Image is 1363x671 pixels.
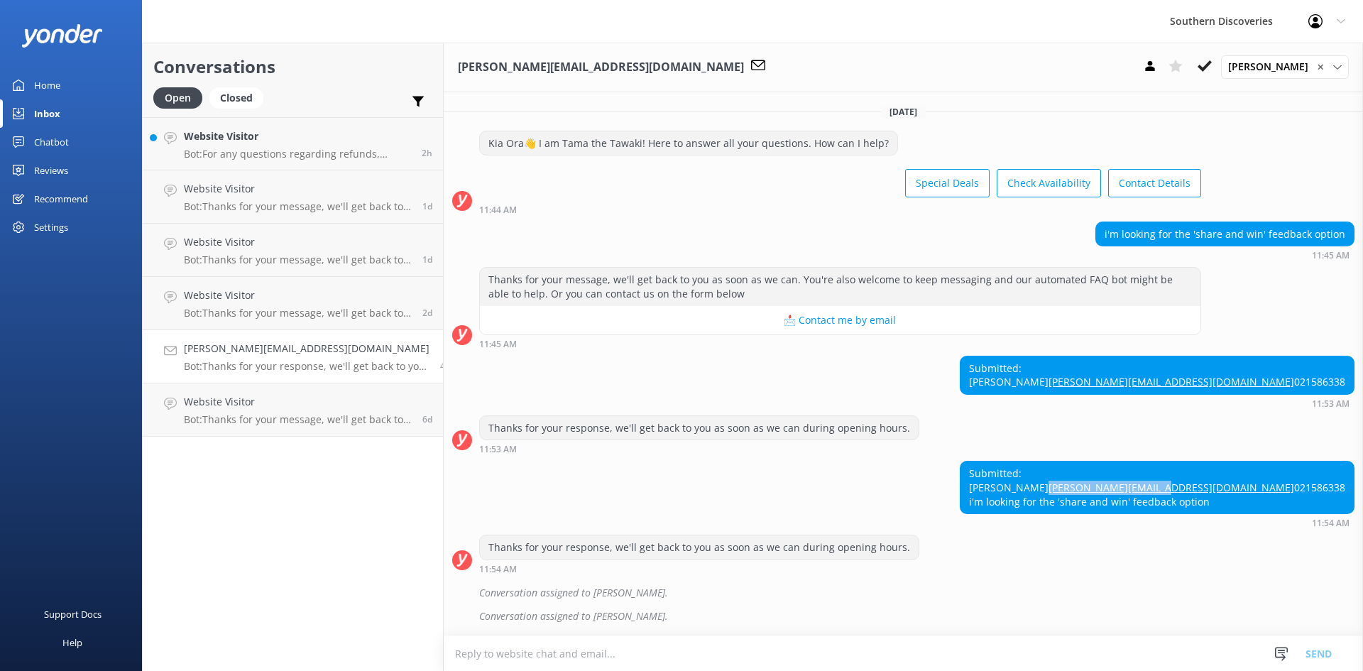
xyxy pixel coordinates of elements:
[1221,55,1349,78] div: Assign User
[422,413,432,425] span: Aug 20 2025 11:53pm (UTC +12:00) Pacific/Auckland
[184,129,411,144] h4: Website Visitor
[184,200,412,213] p: Bot: Thanks for your message, we'll get back to you as soon as we can. You're also welcome to kee...
[143,170,443,224] a: Website VisitorBot:Thanks for your message, we'll get back to you as soon as we can. You're also ...
[960,518,1354,528] div: Aug 23 2025 11:54am (UTC +12:00) Pacific/Auckland
[184,413,412,426] p: Bot: Thanks for your message, we'll get back to you as soon as we can. You're also welcome to kee...
[1228,59,1317,75] span: [PERSON_NAME]
[34,128,69,156] div: Chatbot
[480,131,897,156] div: Kia Ora👋 I am Tama the Tawaki! Here to answer all your questions. How can I help?
[480,535,919,560] div: Thanks for your response, we'll get back to you as soon as we can during opening hours.
[480,268,1200,305] div: Thanks for your message, we'll get back to you as soon as we can. You're also welcome to keep mes...
[184,288,412,303] h4: Website Visitor
[479,340,517,349] strong: 11:45 AM
[960,462,1354,513] div: Submitted: [PERSON_NAME] 021586338 i'm looking for the 'share and win' feedback option
[143,330,443,383] a: [PERSON_NAME][EMAIL_ADDRESS][DOMAIN_NAME]Bot:Thanks for your response, we'll get back to you as s...
[960,398,1354,408] div: Aug 23 2025 11:53am (UTC +12:00) Pacific/Auckland
[34,213,68,241] div: Settings
[209,89,270,105] a: Closed
[184,181,412,197] h4: Website Visitor
[184,394,412,410] h4: Website Visitor
[184,234,412,250] h4: Website Visitor
[1312,519,1350,528] strong: 11:54 AM
[62,628,82,657] div: Help
[422,253,432,266] span: Aug 26 2025 12:42am (UTC +12:00) Pacific/Auckland
[881,106,926,118] span: [DATE]
[143,224,443,277] a: Website VisitorBot:Thanks for your message, we'll get back to you as soon as we can. You're also ...
[452,581,1354,605] div: 2025-08-23T01:08:14.859
[209,87,263,109] div: Closed
[479,204,1201,214] div: Aug 23 2025 11:44am (UTC +12:00) Pacific/Auckland
[184,360,429,373] p: Bot: Thanks for your response, we'll get back to you as soon as we can during opening hours.
[480,416,919,440] div: Thanks for your response, we'll get back to you as soon as we can during opening hours.
[1312,251,1350,260] strong: 11:45 AM
[184,148,411,160] p: Bot: For any questions regarding refunds, please contact us directly: Southern Discoveries team b...
[479,564,919,574] div: Aug 23 2025 11:54am (UTC +12:00) Pacific/Auckland
[1317,60,1324,74] span: ✕
[34,71,60,99] div: Home
[184,341,429,356] h4: [PERSON_NAME][EMAIL_ADDRESS][DOMAIN_NAME]
[34,99,60,128] div: Inbox
[905,169,990,197] button: Special Deals
[1096,222,1354,246] div: i'm looking for the 'share and win' feedback option
[422,200,432,212] span: Aug 26 2025 03:45am (UTC +12:00) Pacific/Auckland
[143,117,443,170] a: Website VisitorBot:For any questions regarding refunds, please contact us directly: Southern Disc...
[34,185,88,213] div: Recommend
[1108,169,1201,197] button: Contact Details
[153,89,209,105] a: Open
[479,581,1354,605] div: Conversation assigned to [PERSON_NAME].
[153,53,432,80] h2: Conversations
[960,356,1354,394] div: Submitted: [PERSON_NAME] 021586338
[422,147,432,159] span: Aug 27 2025 10:32am (UTC +12:00) Pacific/Auckland
[21,24,103,48] img: yonder-white-logo.png
[479,604,1354,628] div: Conversation assigned to [PERSON_NAME].
[480,306,1200,334] button: 📩 Contact me by email
[422,307,432,319] span: Aug 24 2025 09:13pm (UTC +12:00) Pacific/Auckland
[1095,250,1354,260] div: Aug 23 2025 11:45am (UTC +12:00) Pacific/Auckland
[1312,400,1350,408] strong: 11:53 AM
[458,58,744,77] h3: [PERSON_NAME][EMAIL_ADDRESS][DOMAIN_NAME]
[1049,375,1294,388] a: [PERSON_NAME][EMAIL_ADDRESS][DOMAIN_NAME]
[440,360,450,372] span: Aug 23 2025 11:54am (UTC +12:00) Pacific/Auckland
[479,206,517,214] strong: 11:44 AM
[143,383,443,437] a: Website VisitorBot:Thanks for your message, we'll get back to you as soon as we can. You're also ...
[479,444,919,454] div: Aug 23 2025 11:53am (UTC +12:00) Pacific/Auckland
[34,156,68,185] div: Reviews
[143,277,443,330] a: Website VisitorBot:Thanks for your message, we'll get back to you as soon as we can. You're also ...
[452,604,1354,628] div: 2025-08-23T01:08:27.566
[997,169,1101,197] button: Check Availability
[479,445,517,454] strong: 11:53 AM
[44,600,102,628] div: Support Docs
[1049,481,1294,494] a: [PERSON_NAME][EMAIL_ADDRESS][DOMAIN_NAME]
[153,87,202,109] div: Open
[184,307,412,320] p: Bot: Thanks for your message, we'll get back to you as soon as we can. You're also welcome to kee...
[479,565,517,574] strong: 11:54 AM
[184,253,412,266] p: Bot: Thanks for your message, we'll get back to you as soon as we can. You're also welcome to kee...
[479,339,1201,349] div: Aug 23 2025 11:45am (UTC +12:00) Pacific/Auckland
